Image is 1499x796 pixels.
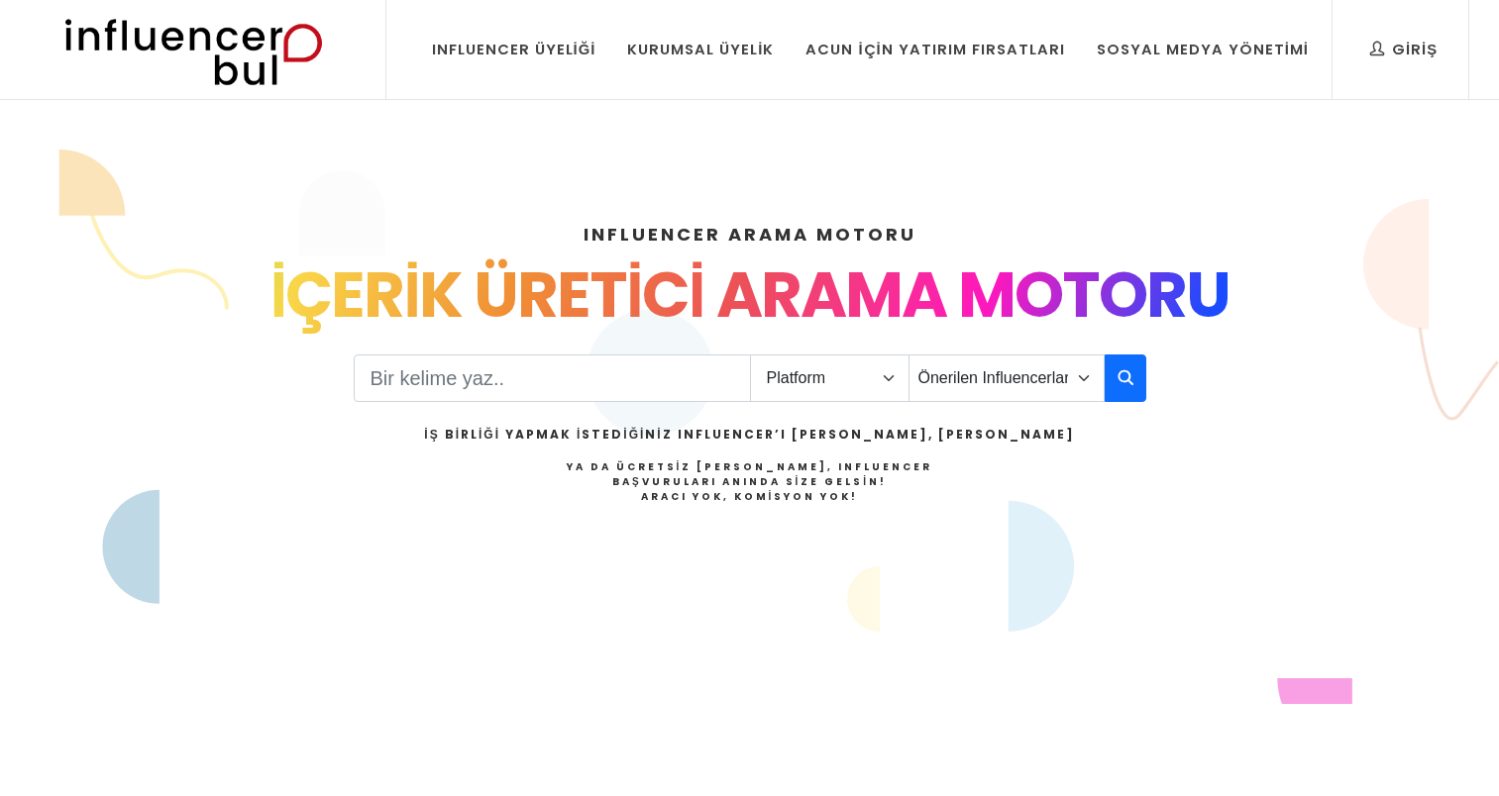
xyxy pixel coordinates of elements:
div: Acun İçin Yatırım Fırsatları [805,39,1064,60]
div: Influencer Üyeliği [432,39,596,60]
div: Sosyal Medya Yönetimi [1097,39,1309,60]
div: Giriş [1370,39,1438,60]
input: Search [354,354,751,402]
h4: INFLUENCER ARAMA MOTORU [108,221,1392,248]
h4: Ya da Ücretsiz [PERSON_NAME], Influencer Başvuruları Anında Size Gelsin! [424,459,1074,504]
h2: İş Birliği Yapmak İstediğiniz Influencer’ı [PERSON_NAME], [PERSON_NAME] [424,426,1074,444]
div: Kurumsal Üyelik [627,39,774,60]
strong: Aracı Yok, Komisyon Yok! [641,489,859,504]
div: İÇERİK ÜRETİCİ ARAMA MOTORU [108,248,1392,343]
